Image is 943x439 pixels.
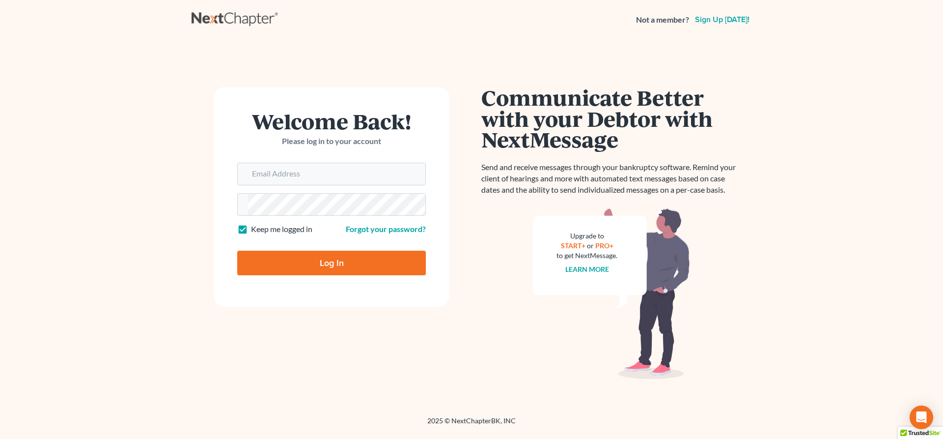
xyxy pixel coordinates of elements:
[595,241,613,250] a: PRO+
[565,265,609,273] a: Learn more
[556,251,617,261] div: to get NextMessage.
[248,163,425,185] input: Email Address
[481,87,742,150] h1: Communicate Better with your Debtor with NextMessage
[251,224,312,235] label: Keep me logged in
[561,241,585,250] a: START+
[587,241,594,250] span: or
[237,111,426,132] h1: Welcome Back!
[237,251,426,275] input: Log In
[237,136,426,147] p: Please log in to your account
[693,16,751,24] a: Sign up [DATE]!
[910,406,933,429] div: Open Intercom Messenger
[192,416,751,434] div: 2025 © NextChapterBK, INC
[556,231,617,241] div: Upgrade to
[636,14,689,26] strong: Not a member?
[346,224,426,234] a: Forgot your password?
[533,207,690,380] img: nextmessage_bg-59042aed3d76b12b5cd301f8e5b87938c9018125f34e5fa2b7a6b67550977c72.svg
[481,162,742,196] p: Send and receive messages through your bankruptcy software. Remind your client of hearings and mo...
